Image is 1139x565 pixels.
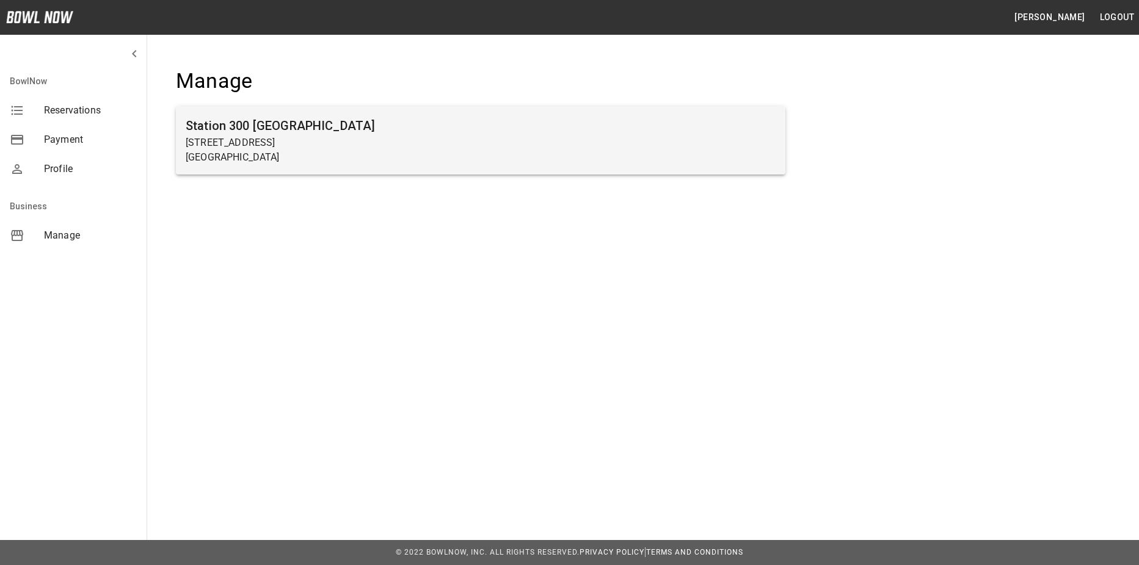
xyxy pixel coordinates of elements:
[580,548,644,556] a: Privacy Policy
[1095,6,1139,29] button: Logout
[176,68,785,94] h4: Manage
[186,116,776,135] h6: Station 300 [GEOGRAPHIC_DATA]
[396,548,580,556] span: © 2022 BowlNow, Inc. All Rights Reserved.
[6,11,73,23] img: logo
[646,548,743,556] a: Terms and Conditions
[44,132,137,147] span: Payment
[44,103,137,118] span: Reservations
[1010,6,1090,29] button: [PERSON_NAME]
[44,162,137,176] span: Profile
[186,150,776,165] p: [GEOGRAPHIC_DATA]
[186,135,776,150] p: [STREET_ADDRESS]
[44,228,137,243] span: Manage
